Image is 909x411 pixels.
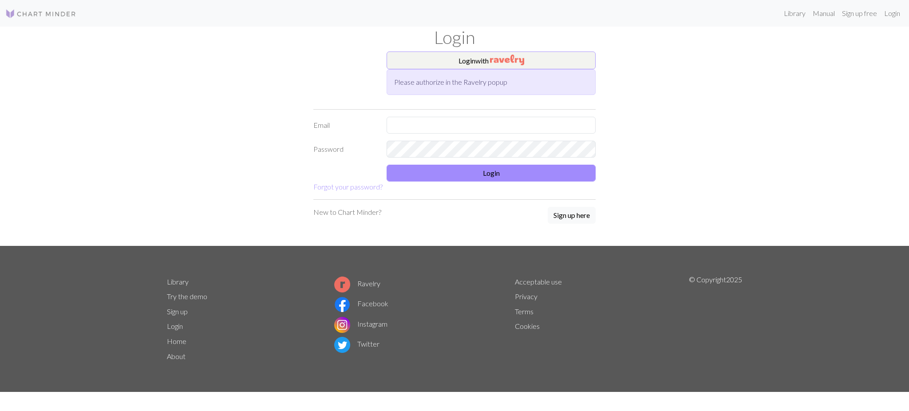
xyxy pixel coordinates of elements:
[490,55,524,65] img: Ravelry
[334,317,350,333] img: Instagram logo
[809,4,838,22] a: Manual
[387,69,596,95] div: Please authorize in the Ravelry popup
[167,307,188,316] a: Sign up
[313,207,381,217] p: New to Chart Minder?
[838,4,881,22] a: Sign up free
[334,296,350,312] img: Facebook logo
[167,322,183,330] a: Login
[334,337,350,353] img: Twitter logo
[387,165,596,182] button: Login
[5,8,76,19] img: Logo
[162,27,747,48] h1: Login
[167,352,186,360] a: About
[167,292,207,300] a: Try the demo
[515,322,540,330] a: Cookies
[308,117,381,134] label: Email
[515,277,562,286] a: Acceptable use
[167,337,186,345] a: Home
[167,277,189,286] a: Library
[334,279,380,288] a: Ravelry
[308,141,381,158] label: Password
[334,340,379,348] a: Twitter
[334,277,350,292] img: Ravelry logo
[334,320,387,328] a: Instagram
[881,4,904,22] a: Login
[334,299,388,308] a: Facebook
[548,207,596,224] button: Sign up here
[515,292,537,300] a: Privacy
[780,4,809,22] a: Library
[515,307,534,316] a: Terms
[689,274,742,364] p: © Copyright 2025
[387,51,596,69] button: Loginwith
[313,182,383,191] a: Forgot your password?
